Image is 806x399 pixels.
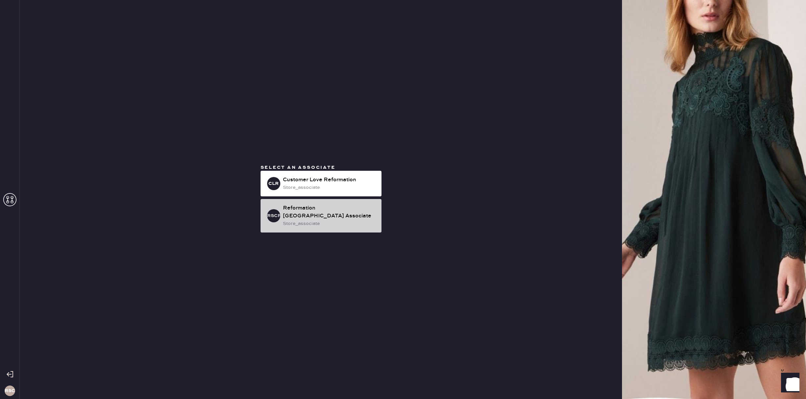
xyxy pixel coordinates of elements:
span: Select an associate [261,165,335,170]
iframe: Front Chat [775,369,803,398]
h3: RSCP [5,388,15,393]
div: store_associate [283,220,376,227]
div: store_associate [283,184,376,191]
h3: RSCPA [267,213,280,218]
h3: CLR [268,181,279,186]
div: Customer Love Reformation [283,176,376,184]
div: Reformation [GEOGRAPHIC_DATA] Associate [283,204,376,220]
